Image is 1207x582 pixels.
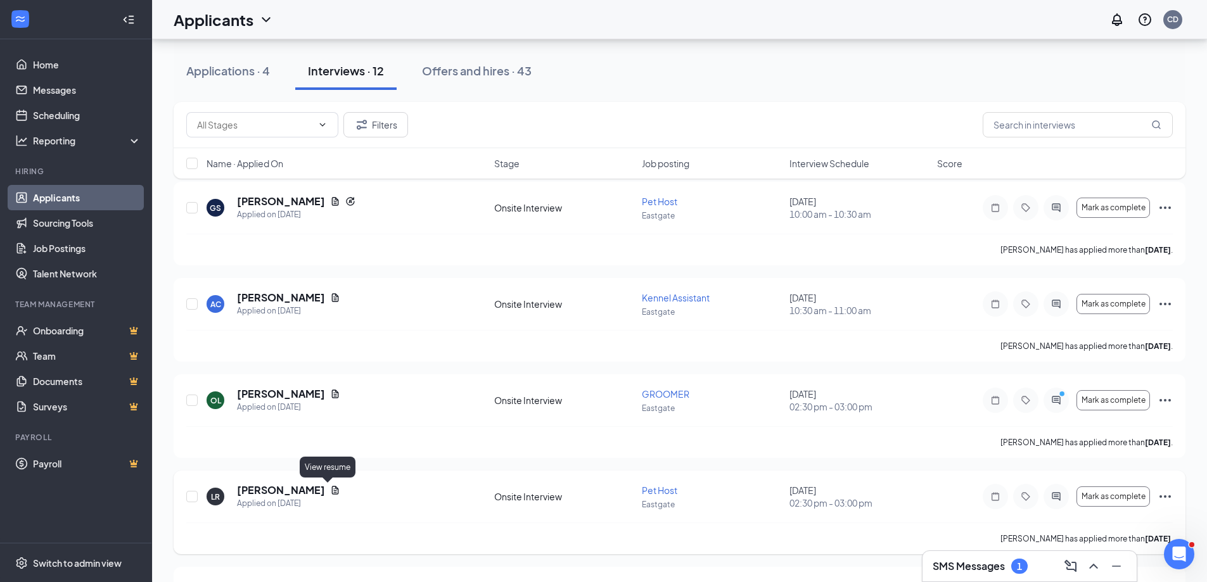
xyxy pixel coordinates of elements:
svg: Tag [1018,395,1033,405]
a: OnboardingCrown [33,318,141,343]
div: Team Management [15,299,139,310]
iframe: Intercom live chat [1164,539,1194,569]
a: Sourcing Tools [33,210,141,236]
div: View resume [300,457,355,478]
a: Applicants [33,185,141,210]
a: DocumentsCrown [33,369,141,394]
div: Onsite Interview [494,490,634,503]
p: [PERSON_NAME] has applied more than . [1000,437,1173,448]
svg: MagnifyingGlass [1151,120,1161,130]
span: 02:30 pm - 03:00 pm [789,400,929,413]
span: Stage [494,157,520,170]
div: Payroll [15,432,139,443]
a: PayrollCrown [33,451,141,476]
a: SurveysCrown [33,394,141,419]
div: Reporting [33,134,142,147]
svg: Ellipses [1158,200,1173,215]
span: Job posting [642,157,689,170]
svg: ActiveChat [1049,491,1064,502]
div: Interviews · 12 [308,63,384,79]
button: ComposeMessage [1061,556,1081,576]
svg: WorkstreamLogo [14,13,27,25]
svg: ChevronDown [317,120,328,130]
div: [DATE] [789,291,929,317]
svg: Notifications [1109,12,1125,27]
button: Filter Filters [343,112,408,137]
span: 02:30 pm - 03:00 pm [789,497,929,509]
p: Eastgate [642,403,782,414]
svg: Document [330,293,340,303]
span: Interview Schedule [789,157,869,170]
svg: Ellipses [1158,393,1173,408]
p: Eastgate [642,307,782,317]
span: Mark as complete [1082,300,1146,308]
span: Kennel Assistant [642,292,710,303]
input: Search in interviews [983,112,1173,137]
svg: Filter [354,117,369,132]
div: Onsite Interview [494,394,634,407]
a: Job Postings [33,236,141,261]
a: Scheduling [33,103,141,128]
svg: Ellipses [1158,489,1173,504]
div: Onsite Interview [494,201,634,214]
svg: Analysis [15,134,28,147]
a: TeamCrown [33,343,141,369]
div: Applications · 4 [186,63,270,79]
svg: ActiveChat [1049,395,1064,405]
div: Applied on [DATE] [237,401,340,414]
svg: Ellipses [1158,296,1173,312]
div: Switch to admin view [33,557,122,569]
span: Pet Host [642,484,677,496]
button: Mark as complete [1076,198,1150,218]
div: LR [211,491,220,502]
svg: ChevronUp [1086,559,1101,574]
span: 10:30 am - 11:00 am [789,304,929,317]
svg: Note [988,395,1003,405]
svg: Minimize [1109,559,1124,574]
div: AC [210,299,221,310]
b: [DATE] [1145,438,1171,447]
span: Mark as complete [1082,492,1146,501]
button: ChevronUp [1083,556,1104,576]
svg: Note [988,491,1003,502]
span: Score [937,157,962,170]
b: [DATE] [1145,341,1171,351]
svg: Document [330,196,340,206]
b: [DATE] [1145,534,1171,543]
svg: Tag [1018,299,1033,309]
p: [PERSON_NAME] has applied more than . [1000,341,1173,351]
span: 10:00 am - 10:30 am [789,208,929,220]
svg: Document [330,389,340,399]
svg: ActiveChat [1049,203,1064,213]
svg: Settings [15,557,28,569]
div: Onsite Interview [494,298,634,310]
span: Mark as complete [1082,203,1146,212]
svg: Note [988,203,1003,213]
svg: Tag [1018,491,1033,502]
div: [DATE] [789,195,929,220]
svg: Tag [1018,203,1033,213]
p: Eastgate [642,499,782,510]
div: [DATE] [789,388,929,413]
button: Mark as complete [1076,294,1150,314]
svg: Collapse [122,13,135,26]
button: Mark as complete [1076,486,1150,507]
svg: QuestionInfo [1137,12,1153,27]
div: OL [210,395,221,406]
div: Offers and hires · 43 [422,63,532,79]
button: Minimize [1106,556,1127,576]
div: GS [210,203,221,213]
h3: SMS Messages [933,559,1005,573]
span: Name · Applied On [207,157,283,170]
h5: [PERSON_NAME] [237,387,325,401]
a: Messages [33,77,141,103]
h1: Applicants [174,9,253,30]
span: GROOMER [642,388,689,400]
div: Applied on [DATE] [237,497,340,510]
div: Applied on [DATE] [237,305,340,317]
svg: Note [988,299,1003,309]
svg: PrimaryDot [1056,390,1071,400]
h5: [PERSON_NAME] [237,483,325,497]
div: Applied on [DATE] [237,208,355,221]
p: [PERSON_NAME] has applied more than . [1000,533,1173,544]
